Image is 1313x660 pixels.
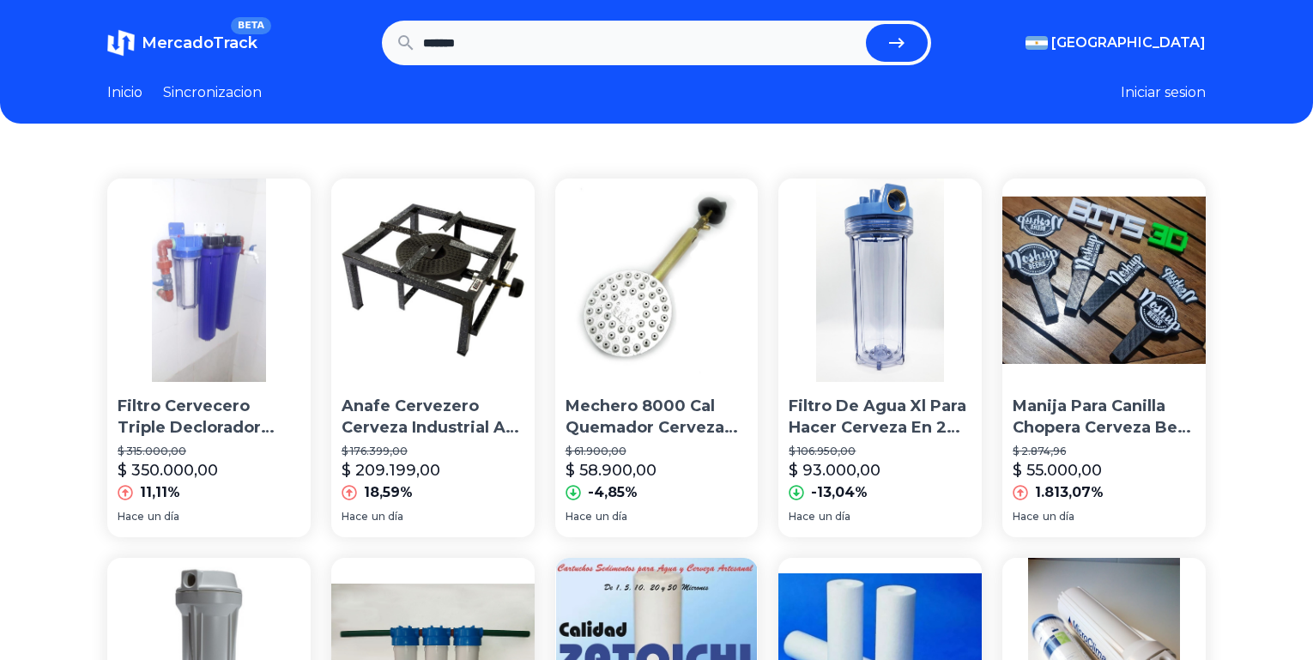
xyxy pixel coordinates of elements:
a: Inicio [107,82,142,103]
span: un día [596,510,627,524]
span: un día [372,510,403,524]
p: Filtro Cervecero Triple Declorador Industrial Ideal Cerveza [118,396,300,439]
span: un día [148,510,179,524]
p: $ 176.399,00 [342,445,524,458]
p: $ 58.900,00 [566,458,656,482]
a: Filtro Cervecero Triple Declorador Industrial Ideal CervezaFiltro Cervecero Triple Declorador Ind... [107,179,311,537]
p: Filtro De Agua Xl Para Hacer Cerveza En 20 Pulgadas 5 Micron [789,396,971,439]
span: Hace [342,510,368,524]
p: $ 2.874,96 [1013,445,1195,458]
a: Filtro De Agua Xl Para Hacer Cerveza En 20 Pulgadas 5 MicronFiltro De Agua Xl Para Hacer Cerveza ... [778,179,982,537]
p: 1.813,07% [1035,482,1104,503]
p: $ 106.950,00 [789,445,971,458]
img: Filtro Cervecero Triple Declorador Industrial Ideal Cerveza [107,179,311,382]
span: MercadoTrack [142,33,257,52]
p: -4,85% [588,482,638,503]
img: Manija Para Canilla Chopera Cerveza Beer Tap Handle - Local [1002,179,1206,382]
p: Anafe Cervezero Cerveza Industrial A Gas 24000 Calorías [342,396,524,439]
a: Manija Para Canilla Chopera Cerveza Beer Tap Handle - LocalManija Para Canilla Chopera Cerveza Be... [1002,179,1206,537]
p: $ 55.000,00 [1013,458,1102,482]
img: Filtro De Agua Xl Para Hacer Cerveza En 20 Pulgadas 5 Micron [778,179,982,382]
span: un día [819,510,850,524]
p: 18,59% [364,482,413,503]
p: $ 93.000,00 [789,458,880,482]
a: Sincronizacion [163,82,262,103]
p: Manija Para Canilla Chopera Cerveza Beer Tap Handle - Local [1013,396,1195,439]
p: $ 209.199,00 [342,458,440,482]
span: Hace [566,510,592,524]
button: [GEOGRAPHIC_DATA] [1026,33,1206,53]
span: Hace [1013,510,1039,524]
span: [GEOGRAPHIC_DATA] [1051,33,1206,53]
p: $ 315.000,00 [118,445,300,458]
span: BETA [231,17,271,34]
p: $ 61.900,00 [566,445,748,458]
img: MercadoTrack [107,29,135,57]
p: 11,11% [140,482,180,503]
img: Anafe Cervezero Cerveza Industrial A Gas 24000 Calorías [331,179,535,382]
span: Hace [118,510,144,524]
span: Hace [789,510,815,524]
img: Mechero 8000 Cal Quemador Cerveza Apto Disco Wock Cocina Are [555,179,759,382]
a: Anafe Cervezero Cerveza Industrial A Gas 24000 CaloríasAnafe Cervezero Cerveza Industrial A Gas 2... [331,179,535,537]
p: Mechero 8000 Cal Quemador Cerveza Apto Disco Wock Cocina Are [566,396,748,439]
p: $ 350.000,00 [118,458,218,482]
a: MercadoTrackBETA [107,29,257,57]
button: Iniciar sesion [1121,82,1206,103]
a: Mechero 8000 Cal Quemador Cerveza Apto Disco Wock Cocina AreMechero 8000 Cal Quemador Cerveza Apt... [555,179,759,537]
img: Argentina [1026,36,1048,50]
p: -13,04% [811,482,868,503]
span: un día [1043,510,1074,524]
